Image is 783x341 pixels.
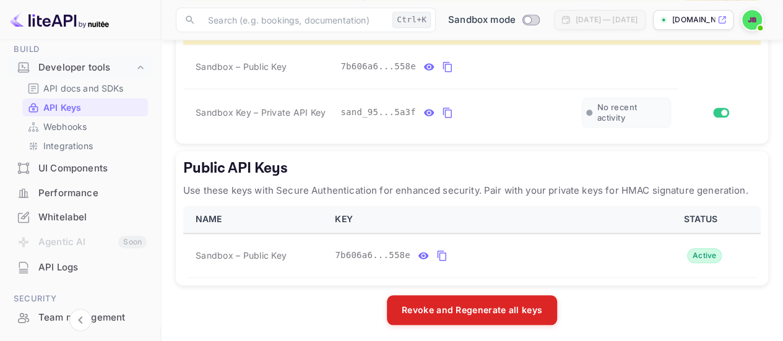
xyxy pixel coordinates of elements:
a: Integrations [27,139,143,152]
span: Sandbox Key – Private API Key [196,107,326,118]
a: API Logs [7,256,153,278]
div: Whitelabel [7,205,153,230]
span: No recent activity [597,102,667,123]
h5: Public API Keys [183,158,761,178]
div: Active [687,248,722,263]
a: Team management [7,306,153,329]
div: Team management [7,306,153,330]
div: API Logs [7,256,153,280]
div: Performance [38,186,147,201]
span: 7b606a6...558e [340,60,416,73]
p: Integrations [43,139,93,152]
p: API Keys [43,101,81,114]
span: Sandbox – Public Key [196,60,287,73]
a: Performance [7,181,153,204]
p: API docs and SDKs [43,82,124,95]
div: Switch to Production mode [443,13,544,27]
a: API docs and SDKs [27,82,143,95]
p: Webhooks [43,120,87,133]
div: Developer tools [7,57,153,79]
p: [DOMAIN_NAME] [672,14,715,25]
table: public api keys table [183,205,761,278]
a: Webhooks [27,120,143,133]
div: Webhooks [22,118,148,136]
img: Justin Bossi [742,10,762,30]
div: Team management [38,311,147,325]
span: Security [7,292,153,306]
button: Collapse navigation [69,309,92,331]
span: sand_95...5a3f [340,106,416,119]
div: Ctrl+K [392,12,431,28]
button: Revoke and Regenerate all keys [387,295,557,325]
th: STATUS [645,205,761,233]
input: Search (e.g. bookings, documentation) [201,7,387,32]
span: 7b606a6...558e [335,249,410,262]
p: Use these keys with Secure Authentication for enhanced security. Pair with your private keys for ... [183,183,761,198]
div: [DATE] — [DATE] [576,14,638,25]
a: API Keys [27,101,143,114]
div: API Keys [22,98,148,116]
span: Sandbox mode [448,13,516,27]
div: Developer tools [38,61,134,75]
a: Whitelabel [7,205,153,228]
div: Integrations [22,137,148,155]
th: NAME [183,205,327,233]
a: UI Components [7,157,153,179]
div: UI Components [38,162,147,176]
div: Performance [7,181,153,205]
th: KEY [327,205,645,233]
img: LiteAPI logo [10,10,109,30]
div: UI Components [7,157,153,181]
span: Build [7,43,153,56]
div: API Logs [38,261,147,275]
div: API docs and SDKs [22,79,148,97]
span: Sandbox – Public Key [196,249,287,262]
div: Whitelabel [38,210,147,225]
